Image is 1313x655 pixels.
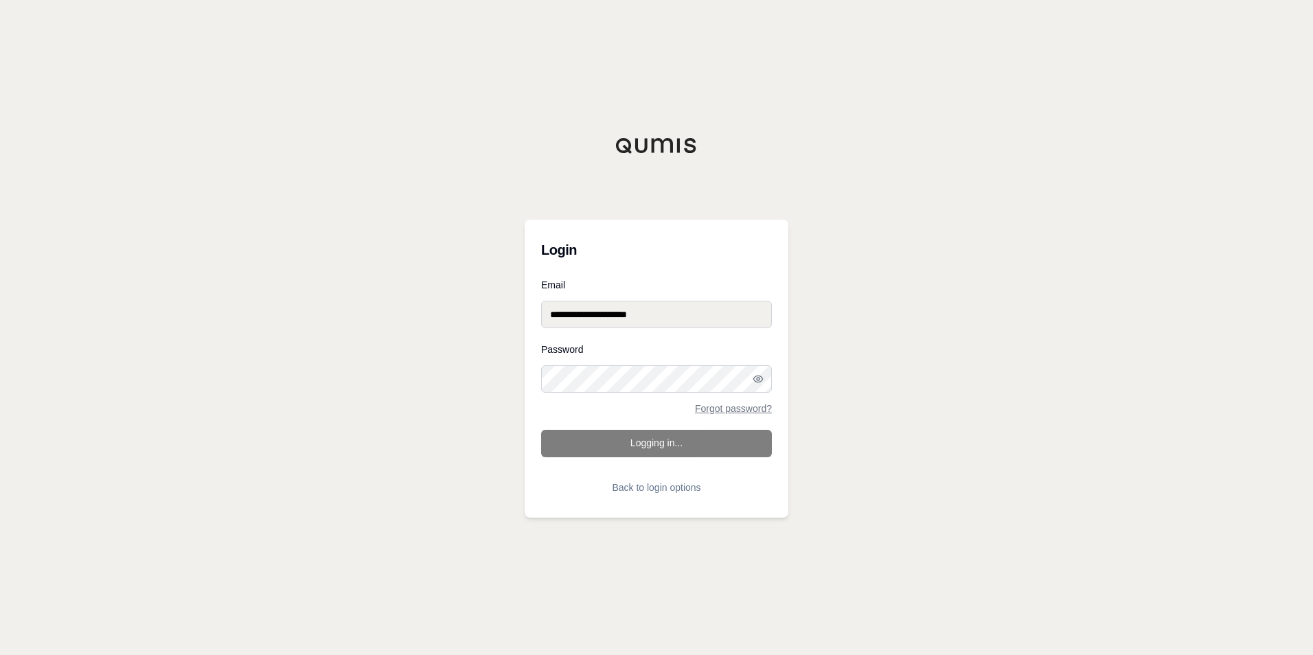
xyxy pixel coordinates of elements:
h3: Login [541,236,772,264]
button: Back to login options [541,474,772,501]
a: Forgot password? [695,404,772,413]
img: Qumis [615,137,698,154]
label: Password [541,345,772,354]
label: Email [541,280,772,290]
